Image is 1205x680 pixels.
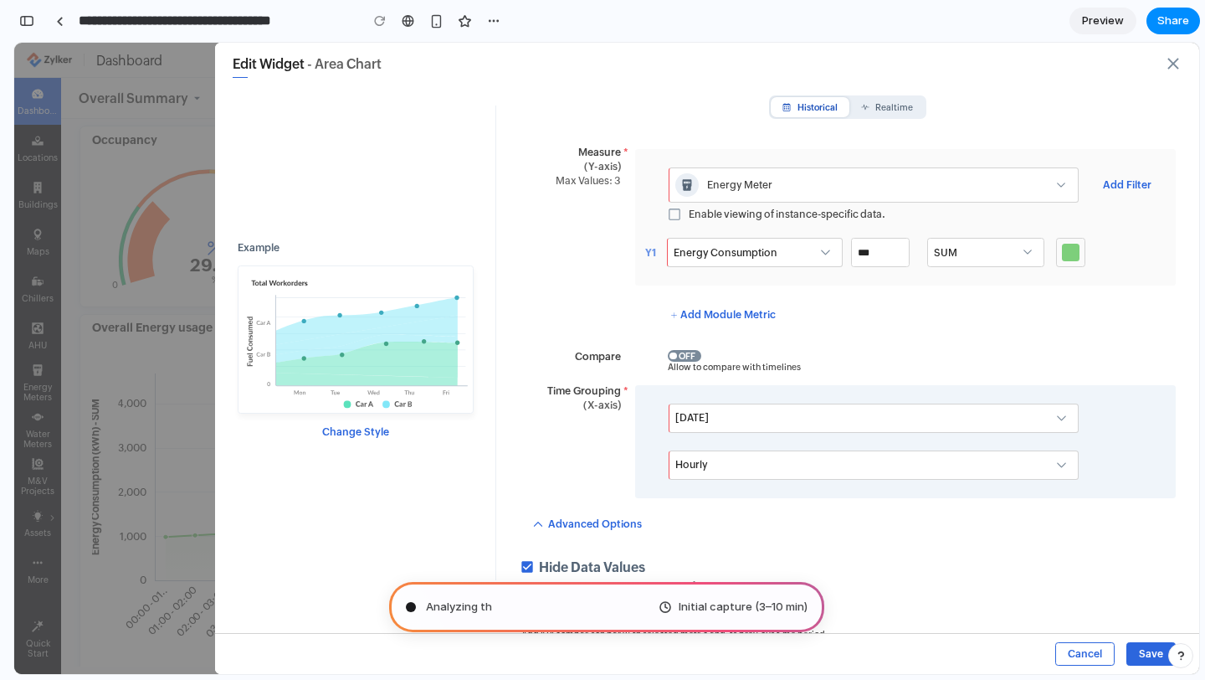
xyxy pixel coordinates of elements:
span: Share [1157,13,1189,29]
span: Preview [1082,13,1124,29]
a: Preview [1069,8,1136,34]
span: Analyzing th [426,599,492,616]
span: Initial capture (3–10 min) [679,599,808,616]
button: Share [1146,8,1200,34]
